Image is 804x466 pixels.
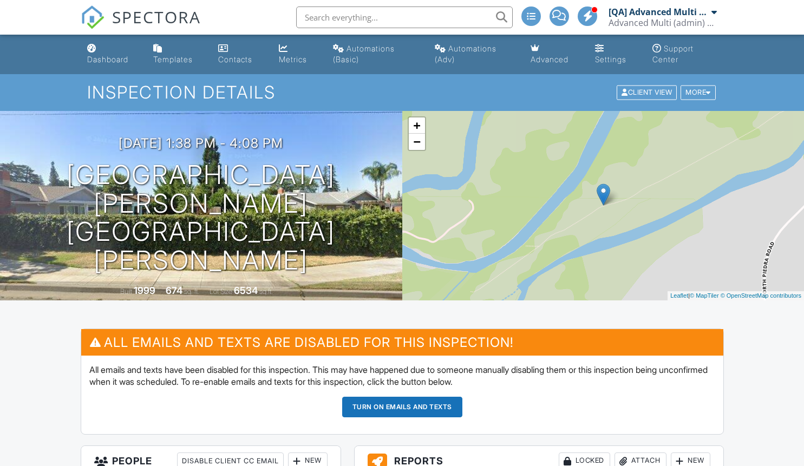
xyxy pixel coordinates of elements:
div: 6534 [234,285,258,296]
a: Templates [149,39,205,70]
a: Zoom in [409,117,425,134]
span: sq.ft. [259,287,273,296]
div: [QA] Advanced Multi (admin) [609,6,709,17]
span: Built [120,287,132,296]
a: Dashboard [83,39,141,70]
a: Automations (Basic) [329,39,422,70]
a: © OpenStreetMap contributors [721,292,801,299]
div: | [668,291,804,300]
span: Lot Size [210,287,232,296]
span: SPECTORA [112,5,201,28]
div: 674 [166,285,182,296]
a: Zoom out [409,134,425,150]
img: The Best Home Inspection Software - Spectora [81,5,104,29]
a: © MapTiler [690,292,719,299]
a: Automations (Advanced) [430,39,518,70]
a: SPECTORA [81,15,201,37]
a: Settings [591,39,639,70]
div: Contacts [218,55,252,64]
div: Support Center [652,44,694,64]
h3: All emails and texts are disabled for this inspection! [81,329,723,356]
div: Automations (Basic) [333,44,395,64]
div: Advanced [531,55,568,64]
button: Turn on emails and texts [342,397,462,417]
div: Advanced Multi (admin) Company [609,17,717,28]
div: Settings [595,55,626,64]
a: Metrics [274,39,320,70]
h1: [GEOGRAPHIC_DATA][PERSON_NAME] [GEOGRAPHIC_DATA][PERSON_NAME] [17,161,385,275]
a: Advanced [526,39,582,70]
span: sq. ft. [184,287,199,296]
div: Metrics [279,55,307,64]
div: Automations (Adv) [435,44,496,64]
div: Dashboard [87,55,128,64]
div: More [681,86,716,100]
h1: Inspection Details [87,83,716,102]
a: Leaflet [670,292,688,299]
a: Contacts [214,39,266,70]
a: Support Center [648,39,722,70]
div: 1999 [134,285,155,296]
div: Client View [617,86,677,100]
h3: [DATE] 1:38 pm - 4:08 pm [119,136,283,150]
input: Search everything... [296,6,513,28]
a: Client View [616,88,679,96]
div: Templates [153,55,193,64]
p: All emails and texts have been disabled for this inspection. This may have happened due to someon... [89,364,715,388]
